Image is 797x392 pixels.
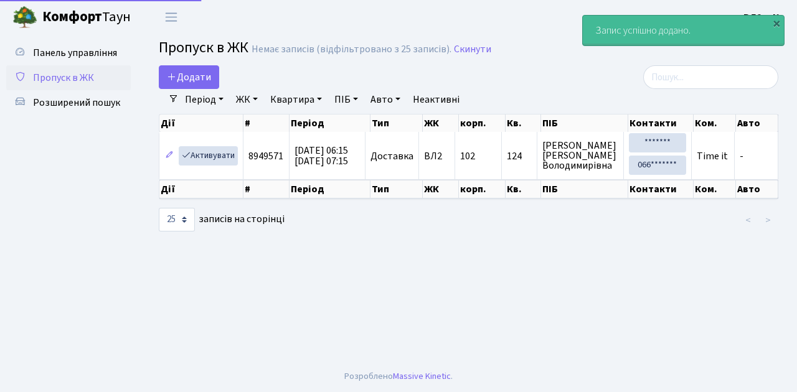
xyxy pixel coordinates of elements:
[459,180,506,198] th: корп.
[159,114,243,132] th: Дії
[179,146,238,166] a: Активувати
[506,114,541,132] th: Кв.
[628,114,694,132] th: Контакти
[248,149,283,163] span: 8949571
[159,180,243,198] th: Дії
[6,65,131,90] a: Пропуск в ЖК
[33,46,117,60] span: Панель управління
[740,149,743,163] span: -
[408,89,465,110] a: Неактивні
[159,65,219,89] a: Додати
[423,180,459,198] th: ЖК
[156,7,187,27] button: Переключити навігацію
[459,114,506,132] th: корп.
[290,114,370,132] th: Період
[697,149,728,163] span: Time it
[542,141,618,170] span: [PERSON_NAME] [PERSON_NAME] Володимирівна
[243,114,290,132] th: #
[541,180,628,198] th: ПІБ
[736,180,778,198] th: Авто
[365,89,405,110] a: Авто
[231,89,263,110] a: ЖК
[424,151,450,161] span: ВЛ2
[329,89,363,110] a: ПІБ
[180,89,229,110] a: Період
[167,70,211,84] span: Додати
[393,370,451,383] a: Massive Kinetic
[159,208,285,231] label: записів на сторінці
[265,89,327,110] a: Квартира
[628,180,694,198] th: Контакти
[506,180,541,198] th: Кв.
[159,37,248,58] span: Пропуск в ЖК
[770,17,783,29] div: ×
[290,180,370,198] th: Період
[743,11,782,24] b: ВЛ2 -. К.
[370,114,423,132] th: Тип
[6,90,131,115] a: Розширений пошук
[736,114,778,132] th: Авто
[541,114,628,132] th: ПІБ
[694,180,736,198] th: Ком.
[295,144,348,168] span: [DATE] 06:15 [DATE] 07:15
[454,44,491,55] a: Скинути
[6,40,131,65] a: Панель управління
[583,16,784,45] div: Запис успішно додано.
[243,180,290,198] th: #
[507,151,532,161] span: 124
[344,370,453,383] div: Розроблено .
[643,65,778,89] input: Пошук...
[159,208,195,231] select: записів на сторінці
[42,7,131,28] span: Таун
[33,96,120,110] span: Розширений пошук
[33,71,94,85] span: Пропуск в ЖК
[743,10,782,25] a: ВЛ2 -. К.
[694,114,736,132] th: Ком.
[42,7,102,27] b: Комфорт
[252,44,451,55] div: Немає записів (відфільтровано з 25 записів).
[460,149,475,163] span: 102
[12,5,37,30] img: logo.png
[370,151,413,161] span: Доставка
[423,114,459,132] th: ЖК
[370,180,423,198] th: Тип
